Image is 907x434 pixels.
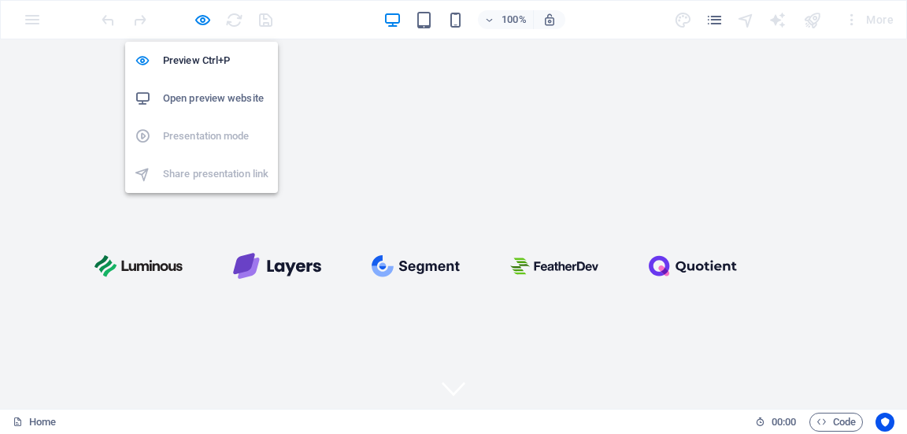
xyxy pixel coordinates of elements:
i: On resize automatically adjust zoom level to fit chosen device. [542,13,557,27]
h6: Preview Ctrl+P [163,51,268,70]
button: 100% [478,10,534,29]
span: : [783,416,785,428]
span: 00 00 [772,413,796,432]
button: Code [809,413,863,432]
span: Code [816,413,856,432]
button: Usercentrics [876,413,894,432]
h6: Open preview website [163,89,268,108]
button: pages [705,10,724,29]
a: Click to cancel selection. Double-click to open Pages [13,413,56,432]
h6: 100% [502,10,527,29]
h6: Session time [755,413,797,432]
